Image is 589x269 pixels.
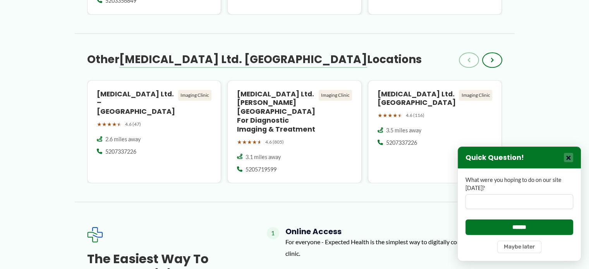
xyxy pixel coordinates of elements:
span: ★ [117,119,122,129]
span: ‹ [467,55,471,65]
span: 3.1 miles away [246,153,281,161]
h4: [MEDICAL_DATA] Ltd. – [GEOGRAPHIC_DATA] [97,90,175,117]
h3: Other Locations [87,53,422,67]
button: Close [564,153,573,162]
div: Imaging Clinic [319,90,352,101]
span: ★ [237,137,242,147]
span: 1 [267,227,279,239]
label: What were you hoping to do on our site [DATE]? [465,176,573,192]
span: ★ [378,110,383,120]
span: ★ [112,119,117,129]
span: ★ [107,119,112,129]
div: Imaging Clinic [178,90,211,101]
span: ★ [102,119,107,129]
span: › [491,55,494,65]
a: [MEDICAL_DATA] Ltd. [PERSON_NAME][GEOGRAPHIC_DATA] for Diagnostic Imaging & Treatment Imaging Cli... [227,80,362,183]
span: 3.5 miles away [386,127,421,134]
h4: [MEDICAL_DATA] Ltd. [PERSON_NAME][GEOGRAPHIC_DATA] for Diagnostic Imaging & Treatment [237,90,316,134]
span: 4.6 (116) [406,111,424,120]
span: 5205719599 [246,166,276,173]
button: Maybe later [497,241,541,253]
span: ★ [383,110,388,120]
span: ★ [257,137,262,147]
span: ★ [252,137,257,147]
div: Imaging Clinic [459,90,492,101]
span: 2.6 miles away [105,135,141,143]
button: ‹ [459,52,479,68]
span: ★ [97,119,102,129]
span: 5207337226 [105,148,136,156]
span: ★ [398,110,403,120]
span: ★ [388,110,393,120]
span: 5207337226 [386,139,417,147]
span: ★ [393,110,398,120]
a: [MEDICAL_DATA] Ltd. [GEOGRAPHIC_DATA] Imaging Clinic ★★★★★ 4.6 (116) 3.5 miles away 5207337226 [368,80,502,183]
p: For everyone - Expected Health is the simplest way to digitally connect with a clinic. [285,236,502,259]
a: [MEDICAL_DATA] Ltd. – [GEOGRAPHIC_DATA] Imaging Clinic ★★★★★ 4.6 (47) 2.6 miles away 5207337226 [87,80,222,183]
h3: Quick Question! [465,153,524,162]
span: 4.6 (805) [265,138,284,146]
span: ★ [242,137,247,147]
span: ★ [247,137,252,147]
img: Expected Healthcare Logo [87,227,103,242]
h4: Online Access [285,227,502,236]
span: 4.6 (47) [125,120,141,129]
h4: [MEDICAL_DATA] Ltd. [GEOGRAPHIC_DATA] [378,90,456,108]
button: › [482,52,502,68]
span: [MEDICAL_DATA] Ltd. [GEOGRAPHIC_DATA] [119,52,367,67]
